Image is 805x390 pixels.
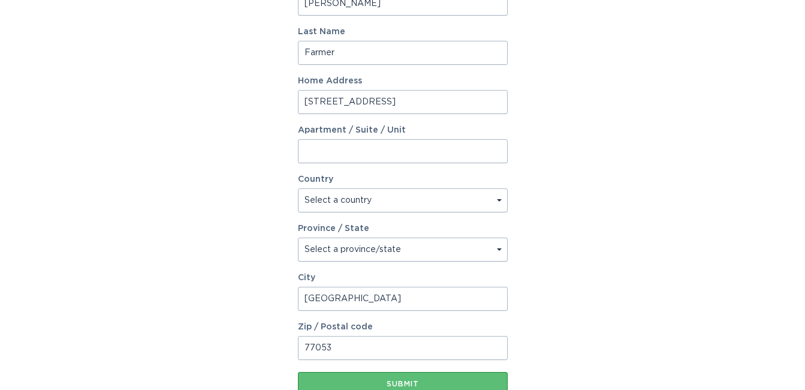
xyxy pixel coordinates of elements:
label: Zip / Postal code [298,323,508,331]
label: City [298,274,508,282]
label: Last Name [298,28,508,36]
label: Home Address [298,77,508,85]
label: Apartment / Suite / Unit [298,126,508,134]
div: Submit [304,380,502,388]
label: Country [298,175,333,184]
label: Province / State [298,224,369,233]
